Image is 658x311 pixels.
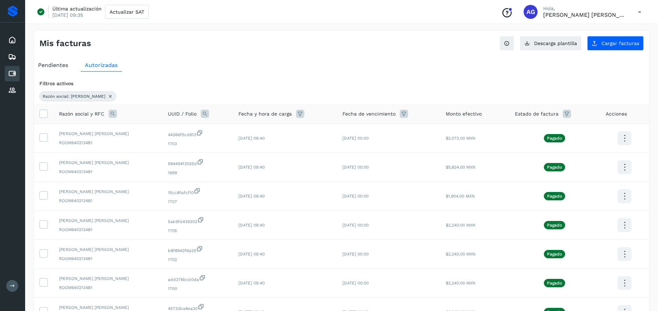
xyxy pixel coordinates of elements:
p: Pagado [547,252,562,257]
span: 1702 [168,257,227,263]
span: $2,240.00 MXN [446,223,475,228]
span: Razón social: [PERSON_NAME] [43,93,105,99]
div: Filtros activos [39,80,644,87]
p: [DATE] 09:35 [52,12,83,18]
span: ROOM6402134B1 [59,198,157,204]
span: [PERSON_NAME] [PERSON_NAME] [59,160,157,166]
span: 1705 [168,228,227,234]
p: Pagado [547,223,562,228]
span: [DATE] 00:00 [342,194,369,199]
span: $5,824.00 MXN [446,165,475,170]
h4: Mis facturas [39,38,91,49]
p: Última actualización [52,6,102,12]
p: Hola, [543,6,627,12]
span: Razón social y RFC [59,110,104,118]
span: Monto efectivo [446,110,482,118]
span: [DATE] 00:00 [342,281,369,286]
div: Embarques [5,49,20,65]
span: Actualizar SAT [110,9,144,14]
button: Descarga plantilla [520,36,582,51]
span: $2,072.00 MXN [446,136,475,141]
span: [DATE] 09:40 [238,281,265,286]
div: Inicio [5,32,20,48]
div: Cuentas por pagar [5,66,20,81]
span: ROOM6402134B1 [59,256,157,262]
span: 1703 [168,141,227,147]
button: Actualizar SAT [105,5,149,19]
span: Descarga plantilla [534,41,577,46]
span: [DATE] 09:40 [238,165,265,170]
button: Cargar facturas [587,36,644,51]
span: b8f8942f6a25 [168,245,227,254]
p: Abigail Gonzalez Leon [543,12,627,18]
span: add376bcb0da [168,274,227,283]
span: [DATE] 00:00 [342,136,369,141]
span: Fecha de vencimiento [342,110,395,118]
span: [DATE] 09:40 [238,223,265,228]
span: Cargar facturas [601,41,639,46]
span: Pendientes [38,62,68,68]
p: Pagado [547,165,562,170]
span: Estado de factura [515,110,559,118]
div: Proveedores [5,83,20,98]
span: [PERSON_NAME] [PERSON_NAME] [59,275,157,282]
span: $2,240.00 MXN [446,281,475,286]
span: $2,240.00 MXN [446,252,475,257]
span: [PERSON_NAME] [PERSON_NAME] [59,304,157,311]
span: ROOM6402134B1 [59,284,157,291]
span: [PERSON_NAME] [PERSON_NAME] [59,217,157,224]
span: Acciones [606,110,627,118]
span: [DATE] 09:40 [238,136,265,141]
span: [DATE] 09:40 [238,252,265,257]
span: UUID / Folio [168,110,197,118]
span: ROOM6402134B1 [59,227,157,233]
span: 1707 [168,199,227,205]
span: [DATE] 09:40 [238,194,265,199]
span: 1700 [168,286,227,292]
span: $1,904.00 MXN [446,194,475,199]
span: 1699 [168,170,227,176]
span: ROOM6402134B1 [59,169,157,175]
p: Pagado [547,194,562,199]
span: 15cc8fafcf10 [168,187,227,196]
span: [DATE] 00:00 [342,252,369,257]
span: ROOM6402134B1 [59,140,157,146]
span: Autorizadas [85,62,118,68]
span: 44366f5cd613 [168,129,227,138]
span: 584494f3025d [168,158,227,167]
span: [PERSON_NAME] [PERSON_NAME] [59,131,157,137]
span: [PERSON_NAME] [PERSON_NAME] [59,188,157,195]
span: [PERSON_NAME] [PERSON_NAME] [59,246,157,253]
p: Pagado [547,136,562,141]
div: Razón social: MAURO FLORENTINO [39,91,116,101]
span: [DATE] 00:00 [342,223,369,228]
p: Pagado [547,281,562,286]
span: 5ab9fd439302 [168,216,227,225]
span: [DATE] 00:00 [342,165,369,170]
span: Fecha y hora de carga [238,110,292,118]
